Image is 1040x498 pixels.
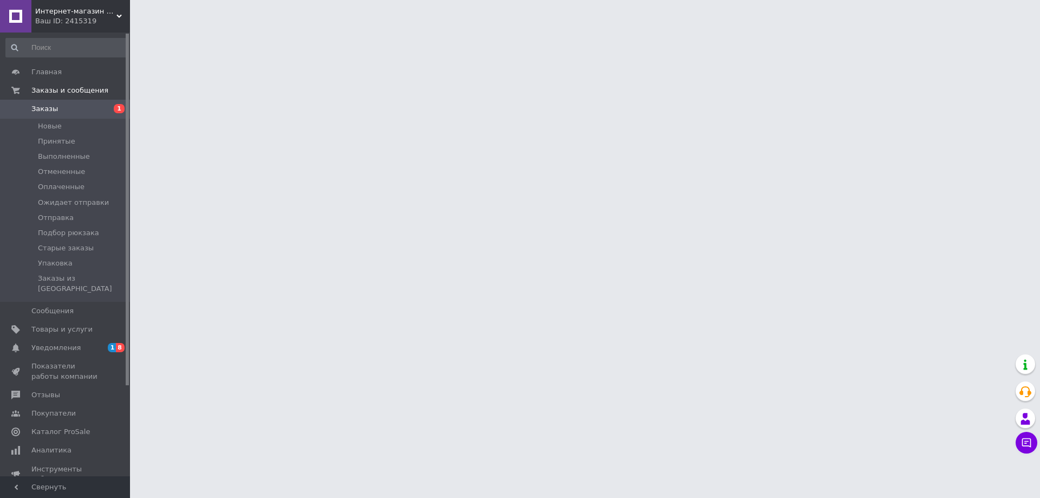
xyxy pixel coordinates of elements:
[31,445,71,455] span: Аналитика
[35,7,116,16] span: Интернет-магазин "Скайт"
[38,198,109,208] span: Ожидает отправки
[31,104,58,114] span: Заказы
[38,213,74,223] span: Отправка
[1016,432,1037,454] button: Чат с покупателем
[31,464,100,484] span: Инструменты вебмастера и SEO
[108,343,116,352] span: 1
[31,361,100,381] span: Показатели работы компании
[38,167,85,177] span: Отмененные
[38,274,127,293] span: Заказы из [GEOGRAPHIC_DATA]
[5,38,128,57] input: Поиск
[38,243,94,253] span: Старые заказы
[35,16,130,26] div: Ваш ID: 2415319
[38,228,99,238] span: Подбор рюкзака
[38,152,90,161] span: Выполненные
[31,67,62,77] span: Главная
[31,427,90,437] span: Каталог ProSale
[38,121,62,131] span: Новые
[31,343,81,353] span: Уведомления
[31,306,74,316] span: Сообщения
[116,343,125,352] span: 8
[31,390,60,400] span: Отзывы
[38,258,73,268] span: Упаковка
[31,409,76,418] span: Покупатели
[31,86,108,95] span: Заказы и сообщения
[38,137,75,146] span: Принятые
[38,182,84,192] span: Оплаченные
[31,325,93,334] span: Товары и услуги
[114,104,125,113] span: 1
